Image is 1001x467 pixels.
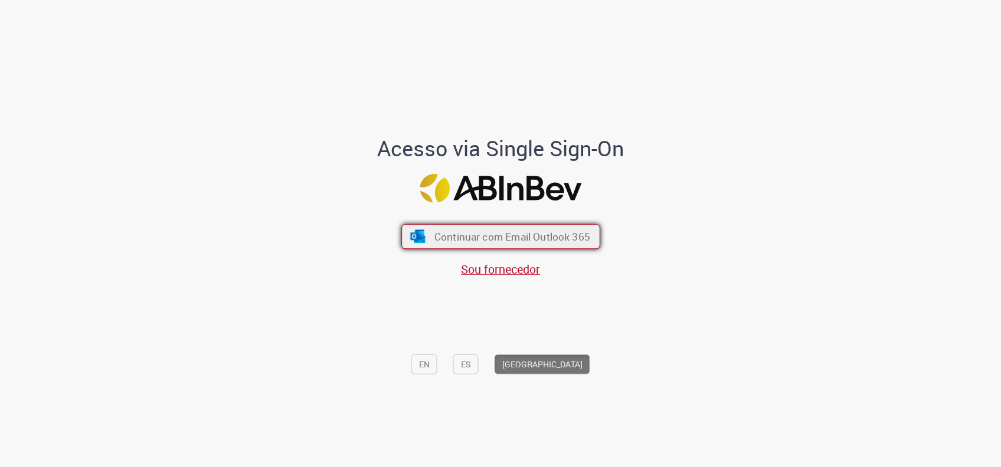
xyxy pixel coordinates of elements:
span: Continuar com Email Outlook 365 [434,230,590,244]
button: EN [411,354,437,374]
button: [GEOGRAPHIC_DATA] [495,354,590,374]
h1: Acesso via Single Sign-On [337,136,665,160]
button: ícone Azure/Microsoft 360 Continuar com Email Outlook 365 [401,225,600,249]
a: Sou fornecedor [461,261,540,277]
button: ES [453,354,479,374]
img: ícone Azure/Microsoft 360 [409,230,426,243]
img: Logo ABInBev [420,174,581,203]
